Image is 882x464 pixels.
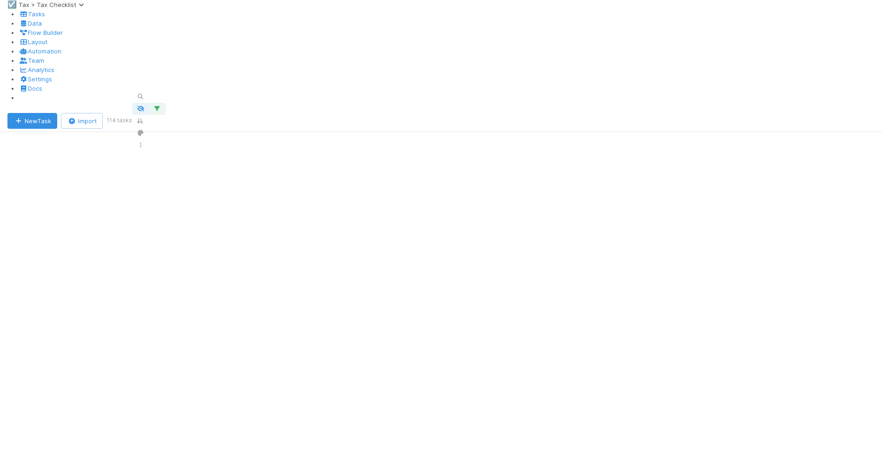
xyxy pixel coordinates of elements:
[7,0,17,8] span: ☑️
[19,66,54,73] a: Analytics
[19,75,52,83] a: Settings
[107,116,132,125] small: 114 tasks
[19,29,63,36] a: Flow Builder
[19,10,45,18] a: Tasks
[19,1,87,8] span: Tax > Tax Checklist
[19,20,42,27] a: Data
[7,113,57,129] button: NewTask
[19,57,44,64] a: Team
[19,38,47,46] a: Layout
[19,85,42,92] a: Docs
[19,47,61,55] a: Automation
[61,113,103,129] button: Import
